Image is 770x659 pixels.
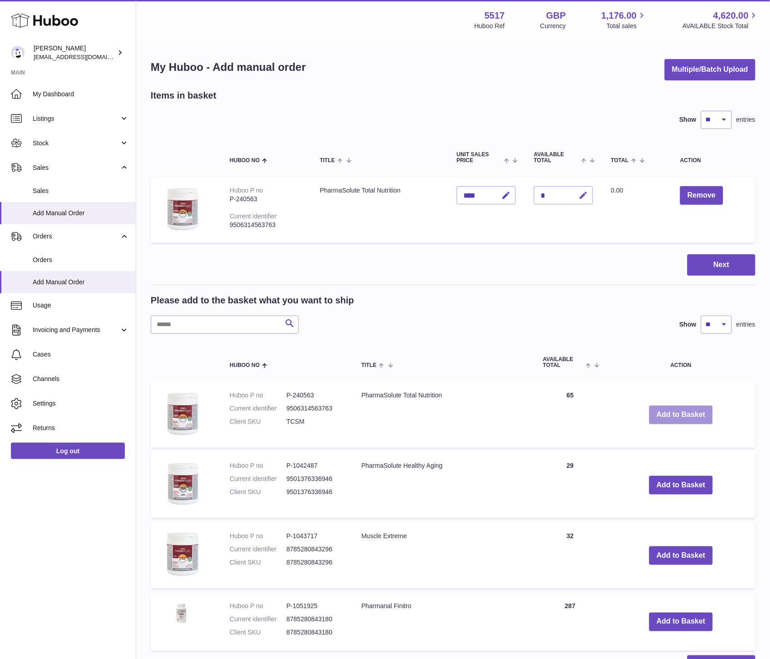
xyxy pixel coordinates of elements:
span: Settings [33,399,129,408]
dd: P-1051925 [286,602,343,611]
span: Total [611,158,629,164]
span: entries [736,320,755,329]
span: Title [320,158,335,164]
span: Orders [33,256,129,264]
span: Huboo no [230,362,260,368]
span: entries [736,115,755,124]
dd: 8785280843180 [286,615,343,624]
span: Listings [33,114,119,123]
dd: 9506314563763 [286,404,343,413]
dd: 9501376336946 [286,475,343,483]
span: Channels [33,375,129,383]
dt: Client SKU [230,488,286,496]
div: Action [680,158,746,164]
dt: Huboo P no [230,461,286,470]
td: PharmaSolute Total Nutrition [352,382,534,448]
h2: Items in basket [151,89,217,102]
span: Add Manual Order [33,209,129,218]
span: My Dashboard [33,90,129,99]
div: Huboo Ref [474,22,505,30]
span: Sales [33,187,129,195]
img: PharmaSolute Healthy Aging [160,461,205,507]
td: 29 [534,452,607,518]
dt: Huboo P no [230,391,286,400]
td: PharmaSolute Healthy Aging [352,452,534,518]
div: Current identifier [230,213,277,220]
dd: P-1042487 [286,461,343,470]
span: Title [361,362,376,368]
a: 1,176.00 Total sales [602,10,647,30]
span: AVAILABLE Total [534,152,579,164]
img: Pharmanal Finitro [160,602,205,626]
button: Remove [680,186,723,205]
span: Add Manual Order [33,278,129,287]
div: Currency [540,22,566,30]
dd: 8785280843296 [286,558,343,567]
span: AVAILABLE Stock Total [682,22,759,30]
dt: Huboo P no [230,532,286,540]
td: PharmaSolute Total Nutrition [311,177,447,243]
dd: 9501376336946 [286,488,343,496]
dd: 8785280843296 [286,545,343,554]
span: Orders [33,232,119,241]
div: [PERSON_NAME] [34,44,115,61]
button: Multiple/Batch Upload [665,59,755,80]
h1: My Huboo - Add manual order [151,60,306,74]
a: Log out [11,443,125,459]
td: Muscle Extreme [352,523,534,589]
strong: GBP [546,10,566,22]
label: Show [680,320,696,329]
dt: Current identifier [230,545,286,554]
dt: Current identifier [230,615,286,624]
span: Cases [33,350,129,359]
th: Action [607,347,755,377]
td: 32 [534,523,607,589]
td: Pharmanal Finitro [352,593,534,651]
span: Invoicing and Payments [33,326,119,334]
div: Huboo P no [230,187,263,194]
span: Returns [33,424,129,432]
dt: Current identifier [230,404,286,413]
dd: P-240563 [286,391,343,400]
span: Stock [33,139,119,148]
dt: Current identifier [230,475,286,483]
div: P-240563 [230,195,301,203]
dd: TCSM [286,417,343,426]
img: alessiavanzwolle@hotmail.com [11,46,25,59]
button: Add to Basket [649,613,713,631]
td: 65 [534,382,607,448]
span: 4,620.00 [713,10,749,22]
dd: P-1043717 [286,532,343,540]
button: Add to Basket [649,476,713,495]
dt: Client SKU [230,558,286,567]
span: [EMAIL_ADDRESS][DOMAIN_NAME] [34,53,133,60]
button: Add to Basket [649,406,713,424]
img: PharmaSolute Total Nutrition [160,186,205,232]
td: 287 [534,593,607,651]
dt: Client SKU [230,629,286,637]
span: Total sales [607,22,647,30]
dd: 8785280843180 [286,629,343,637]
span: AVAILABLE Total [543,357,583,368]
a: 4,620.00 AVAILABLE Stock Total [682,10,759,30]
img: PharmaSolute Total Nutrition [160,391,205,436]
button: Next [687,254,755,276]
label: Show [680,115,696,124]
span: Sales [33,164,119,172]
span: 0.00 [611,187,623,194]
button: Add to Basket [649,546,713,565]
img: Muscle Extreme [160,532,205,577]
dt: Huboo P no [230,602,286,611]
span: 1,176.00 [602,10,637,22]
span: Unit Sales Price [457,152,502,164]
span: Usage [33,301,129,310]
h2: Please add to the basket what you want to ship [151,294,354,307]
span: Huboo no [230,158,260,164]
strong: 5517 [484,10,505,22]
dt: Client SKU [230,417,286,426]
div: 9506314563763 [230,221,301,229]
